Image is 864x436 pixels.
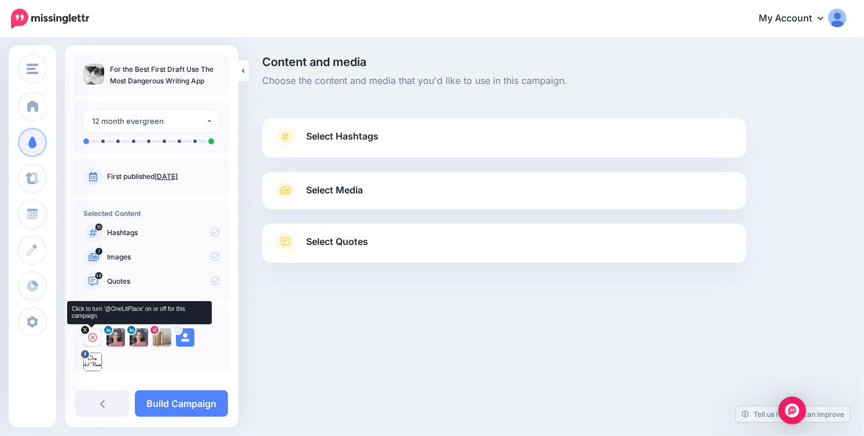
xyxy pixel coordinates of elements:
a: Select Hashtags [274,127,735,157]
img: 1726150330966-36859.png [106,328,125,347]
p: Hashtags [107,228,220,238]
img: 1726150330966-36859.png [130,328,148,347]
div: 12 month evergreen [92,115,206,128]
span: Content and media [262,56,747,68]
img: 13043414_449461611913243_5098636831964495478_n-bsa31789.jpg [83,353,102,371]
h4: Selected Content [83,209,220,218]
div: Open Intercom Messenger [778,397,806,424]
a: Select Quotes [274,233,735,263]
img: menu.png [27,64,38,74]
a: Select Media [274,181,735,200]
p: First published [107,171,220,182]
h4: Sending To [83,314,220,323]
span: 10 [95,224,102,230]
img: 49724003_233771410843130_8501858999036018688_n-bsa100218.jpg [153,328,171,347]
p: Quotes [107,276,220,287]
a: [DATE] [155,172,178,181]
img: user_default_image.png [176,328,194,347]
span: Select Quotes [306,234,368,250]
a: My Account [747,5,847,33]
span: 14 [95,272,103,279]
span: 7 [95,248,102,255]
img: 413e8288c27de91d81e1ed13d787d4b8_thumb.jpg [83,64,104,85]
span: Choose the content and media that you'd like to use in this campaign. [262,74,747,89]
button: 12 month evergreen [83,110,220,133]
p: For the Best First Draft Use The Most Dangerous Writing App [110,64,220,87]
img: Missinglettr [11,9,89,28]
span: Select Hashtags [306,129,378,144]
a: Tell us how we can improve [736,406,850,422]
p: Images [107,252,220,262]
span: Select Media [306,182,363,198]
